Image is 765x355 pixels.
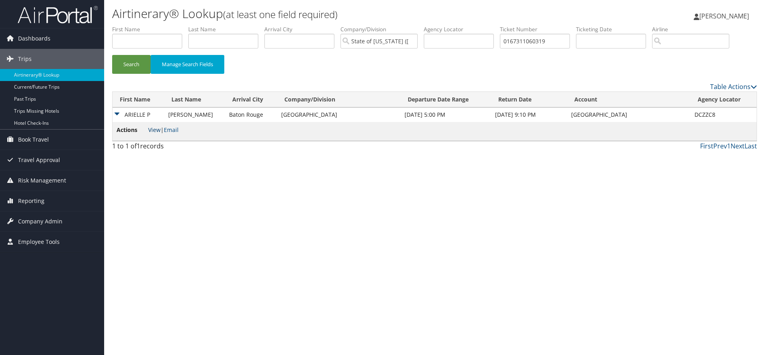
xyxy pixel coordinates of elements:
td: ARIELLE P [113,108,164,122]
td: Baton Rouge [225,108,277,122]
th: Return Date: activate to sort column ascending [491,92,567,108]
label: Arrival City [264,25,340,33]
a: Last [745,142,757,150]
th: Departure Date Range: activate to sort column ascending [401,92,491,108]
td: [GEOGRAPHIC_DATA] [567,108,691,122]
a: View [148,126,161,134]
label: Ticketing Date [576,25,652,33]
button: Search [112,55,151,74]
div: 1 to 1 of records [112,141,264,155]
a: Table Actions [710,82,757,91]
span: Company Admin [18,211,62,231]
img: airportal-logo.png [18,5,98,24]
span: Actions [117,126,147,134]
td: [GEOGRAPHIC_DATA] [277,108,401,122]
td: [DATE] 9:10 PM [491,108,567,122]
label: First Name [112,25,188,33]
a: 1 [727,142,731,150]
a: Next [731,142,745,150]
th: Last Name: activate to sort column ascending [164,92,225,108]
span: Dashboards [18,28,50,49]
td: [DATE] 5:00 PM [401,108,491,122]
label: Agency Locator [424,25,500,33]
span: 1 [137,142,140,150]
a: Email [164,126,179,134]
span: Reporting [18,191,44,211]
th: Company/Division [277,92,401,108]
label: Last Name [188,25,264,33]
span: Employee Tools [18,232,60,252]
th: First Name: activate to sort column ascending [113,92,164,108]
th: Agency Locator: activate to sort column ascending [691,92,757,108]
h1: Airtinerary® Lookup [112,5,542,22]
th: Arrival City: activate to sort column ascending [225,92,277,108]
span: [PERSON_NAME] [699,12,749,20]
td: DCZZC8 [691,108,757,122]
a: First [700,142,713,150]
th: Account: activate to sort column ascending [567,92,691,108]
small: (at least one field required) [223,8,338,21]
button: Manage Search Fields [151,55,224,74]
label: Ticket Number [500,25,576,33]
span: Trips [18,49,32,69]
span: Book Travel [18,130,49,150]
a: [PERSON_NAME] [694,4,757,28]
label: Airline [652,25,735,33]
label: Company/Division [340,25,424,33]
span: | [148,126,179,134]
span: Risk Management [18,170,66,191]
td: [PERSON_NAME] [164,108,225,122]
span: Travel Approval [18,150,60,170]
a: Prev [713,142,727,150]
